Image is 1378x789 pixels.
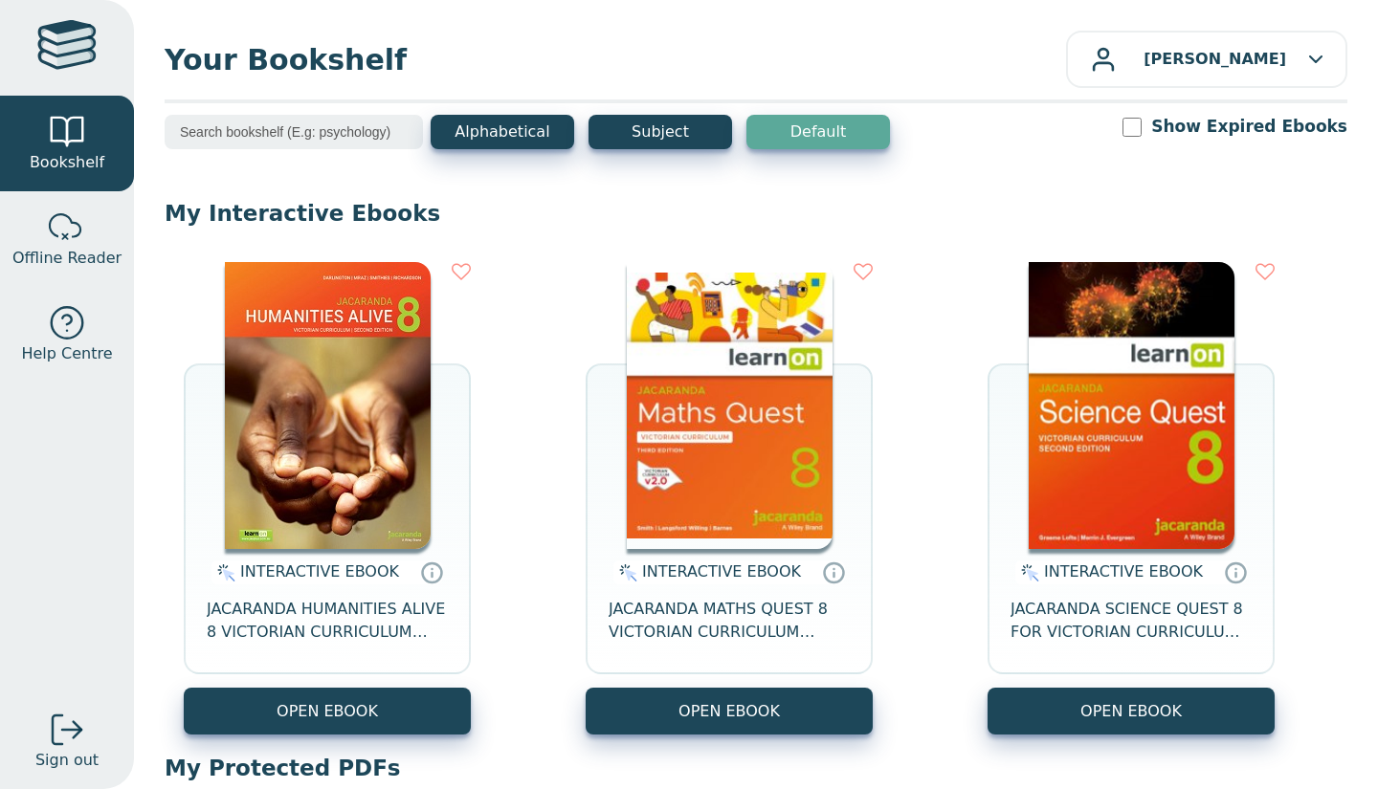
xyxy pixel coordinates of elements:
input: Search bookshelf (E.g: psychology) [165,115,423,149]
button: Subject [589,115,732,149]
a: Interactive eBooks are accessed online via the publisher’s portal. They contain interactive resou... [822,560,845,583]
button: OPEN EBOOK [586,688,873,734]
span: INTERACTIVE EBOOK [240,562,399,581]
a: Interactive eBooks are accessed online via the publisher’s portal. They contain interactive resou... [420,560,443,583]
span: JACARANDA MATHS QUEST 8 VICTORIAN CURRICULUM LEARNON EBOOK 3E [609,598,850,644]
button: OPEN EBOOK [184,688,471,734]
span: INTERACTIVE EBOOK [642,562,801,581]
img: c004558a-e884-43ec-b87a-da9408141e80.jpg [627,262,833,549]
span: Help Centre [21,342,112,365]
span: JACARANDA SCIENCE QUEST 8 FOR VICTORIAN CURRICULUM LEARNON 2E EBOOK [1011,598,1252,644]
img: interactive.svg [613,561,637,584]
label: Show Expired Ebooks [1151,115,1347,139]
span: Sign out [35,749,99,772]
span: Your Bookshelf [165,38,1066,81]
button: OPEN EBOOK [988,688,1275,734]
img: interactive.svg [1015,561,1039,584]
p: My Protected PDFs [165,754,1347,782]
a: Interactive eBooks are accessed online via the publisher’s portal. They contain interactive resou... [1224,560,1247,583]
img: interactive.svg [211,561,235,584]
button: Alphabetical [431,115,574,149]
span: INTERACTIVE EBOOK [1044,562,1203,581]
span: Offline Reader [12,247,122,270]
img: bee2d5d4-7b91-e911-a97e-0272d098c78b.jpg [225,262,431,549]
button: Default [746,115,890,149]
span: Bookshelf [30,151,104,174]
b: [PERSON_NAME] [1144,50,1286,68]
img: fffb2005-5288-ea11-a992-0272d098c78b.png [1029,262,1234,549]
p: My Interactive Ebooks [165,199,1347,228]
button: [PERSON_NAME] [1066,31,1347,88]
span: JACARANDA HUMANITIES ALIVE 8 VICTORIAN CURRICULUM LEARNON EBOOK 2E [207,598,448,644]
